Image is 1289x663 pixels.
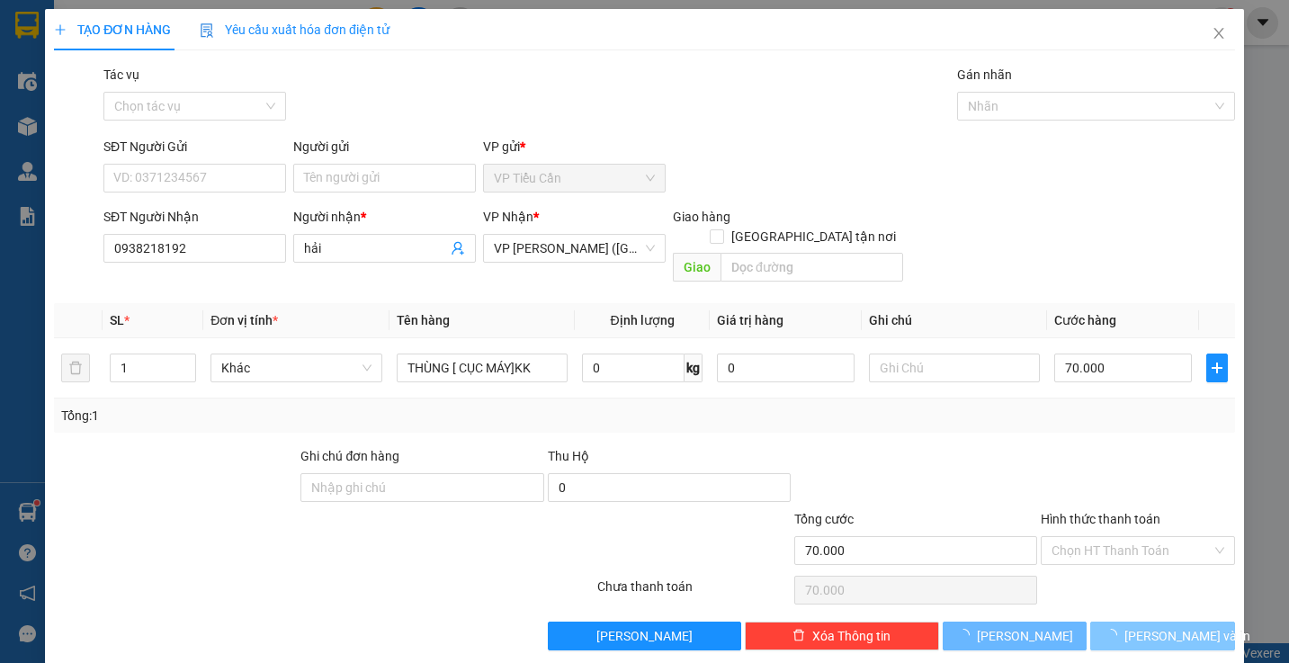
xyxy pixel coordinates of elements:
span: Cước hàng [1054,313,1116,327]
span: VP Nhận [483,210,533,224]
button: Close [1194,9,1244,59]
input: VD: Bàn, Ghế [397,354,568,382]
div: SĐT Người Gửi [103,137,286,157]
input: Ghi Chú [869,354,1040,382]
input: Dọc đường [721,253,903,282]
img: icon [200,23,214,38]
span: Tên hàng [397,313,450,327]
span: TẠO ĐƠN HÀNG [54,22,171,37]
span: Tổng cước [794,512,854,526]
span: user-add [451,241,465,255]
th: Ghi chú [862,303,1047,338]
div: Chưa thanh toán [595,577,792,608]
span: SL [110,313,124,327]
span: loading [1105,629,1124,641]
span: Đơn vị tính [210,313,278,327]
label: Ghi chú đơn hàng [300,449,399,463]
span: [PERSON_NAME] [977,626,1073,646]
button: [PERSON_NAME] và In [1090,622,1235,650]
span: VP Trần Phú (Hàng) [494,235,655,262]
div: Người gửi [293,137,476,157]
span: [GEOGRAPHIC_DATA] tận nơi [724,227,903,246]
span: kg [685,354,703,382]
span: Xóa Thông tin [812,626,891,646]
span: Giao hàng [673,210,730,224]
span: plus [1207,361,1227,375]
span: plus [54,23,67,36]
span: loading [957,629,977,641]
span: delete [792,629,805,643]
input: Ghi chú đơn hàng [300,473,543,502]
span: close [1212,26,1226,40]
div: SĐT Người Nhận [103,207,286,227]
input: 0 [717,354,855,382]
span: Giao [673,253,721,282]
span: Khác [221,354,371,381]
span: Định lượng [611,313,675,327]
span: Thu Hộ [548,449,589,463]
button: [PERSON_NAME] [943,622,1088,650]
span: [PERSON_NAME] và In [1124,626,1250,646]
span: Yêu cầu xuất hóa đơn điện tử [200,22,389,37]
label: Hình thức thanh toán [1041,512,1160,526]
div: VP gửi [483,137,666,157]
button: plus [1206,354,1228,382]
span: [PERSON_NAME] [596,626,693,646]
div: Người nhận [293,207,476,227]
button: deleteXóa Thông tin [745,622,938,650]
label: Tác vụ [103,67,139,82]
span: Giá trị hàng [717,313,783,327]
span: VP Tiểu Cần [494,165,655,192]
button: [PERSON_NAME] [548,622,741,650]
button: delete [61,354,90,382]
label: Gán nhãn [957,67,1012,82]
div: Tổng: 1 [61,406,498,426]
